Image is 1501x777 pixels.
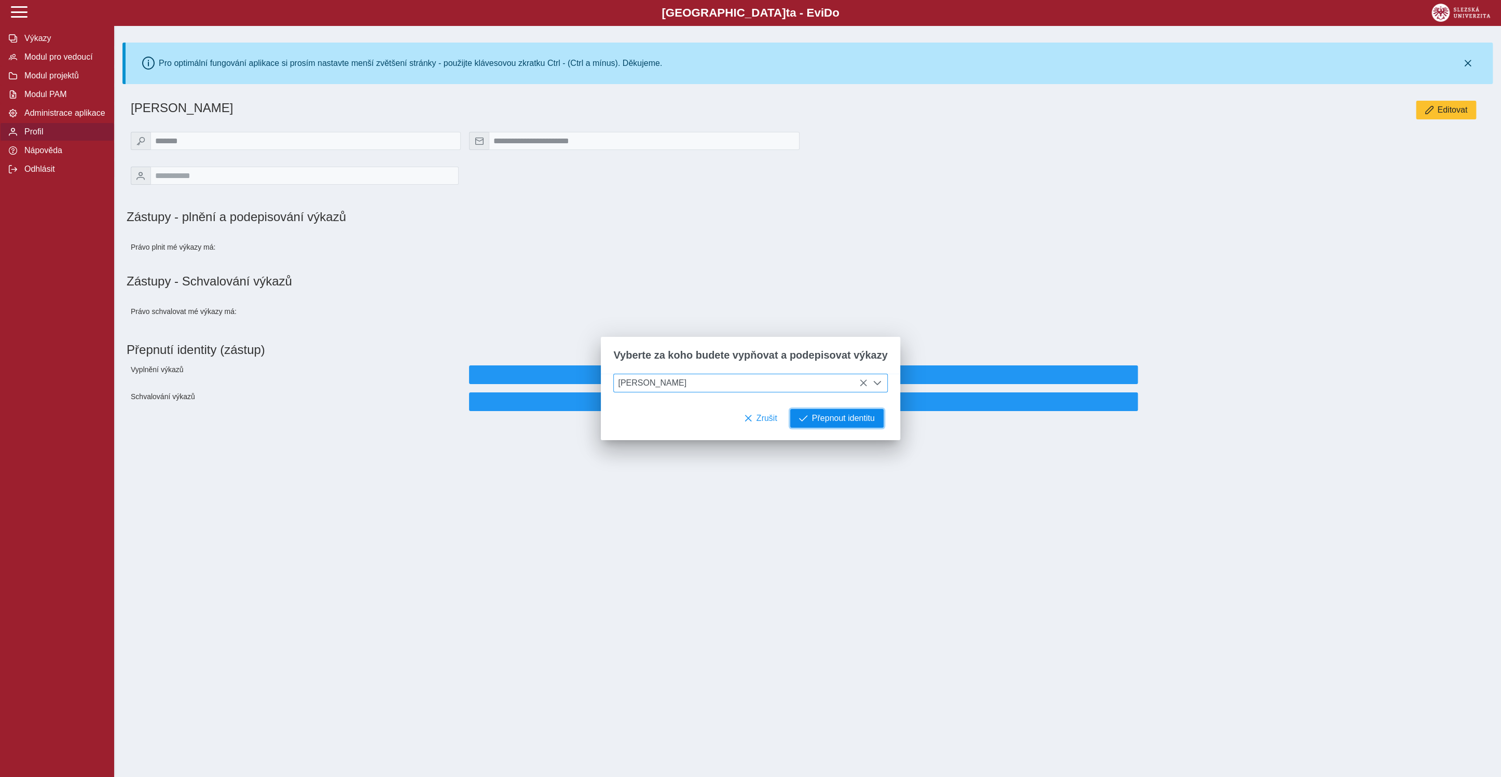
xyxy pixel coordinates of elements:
span: Přepnout identitu [478,370,1129,379]
b: [GEOGRAPHIC_DATA] a - Evi [31,6,1470,20]
button: Přepnout identitu [469,365,1138,384]
div: Právo schvalovat mé výkazy má: [127,297,465,326]
span: Přepnout identitu [812,414,875,423]
span: Editovat [1437,105,1467,115]
span: Přepnout identitu [478,397,1129,406]
span: Administrace aplikace [21,108,105,118]
span: Modul pro vedoucí [21,52,105,62]
span: Nápověda [21,146,105,155]
span: Profil [21,127,105,137]
button: Přepnout identitu [469,392,1138,411]
span: D [824,6,832,19]
h1: Zástupy - Schvalování výkazů [127,274,1489,289]
div: Schvalování výkazů [127,388,465,415]
button: Přepnout identitu [790,409,884,428]
span: Odhlásit [21,165,105,174]
button: Zrušit [735,409,786,428]
span: Modul PAM [21,90,105,99]
span: [PERSON_NAME] [614,374,867,392]
span: Vyberte za koho budete vypňovat a podepisovat výkazy [613,349,887,361]
h1: [PERSON_NAME] [131,101,1025,115]
div: Vyplnění výkazů [127,361,465,388]
img: logo_web_su.png [1431,4,1490,22]
span: o [832,6,839,19]
span: Výkazy [21,34,105,43]
h1: Přepnutí identity (zástup) [127,338,1480,361]
span: Modul projektů [21,71,105,80]
h1: Zástupy - plnění a podepisování výkazů [127,210,1025,224]
span: Zrušit [756,414,777,423]
button: Editovat [1416,101,1476,119]
div: Právo plnit mé výkazy má: [127,233,465,262]
span: t [786,6,789,19]
div: Pro optimální fungování aplikace si prosím nastavte menší zvětšení stránky - použijte klávesovou ... [159,59,662,68]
